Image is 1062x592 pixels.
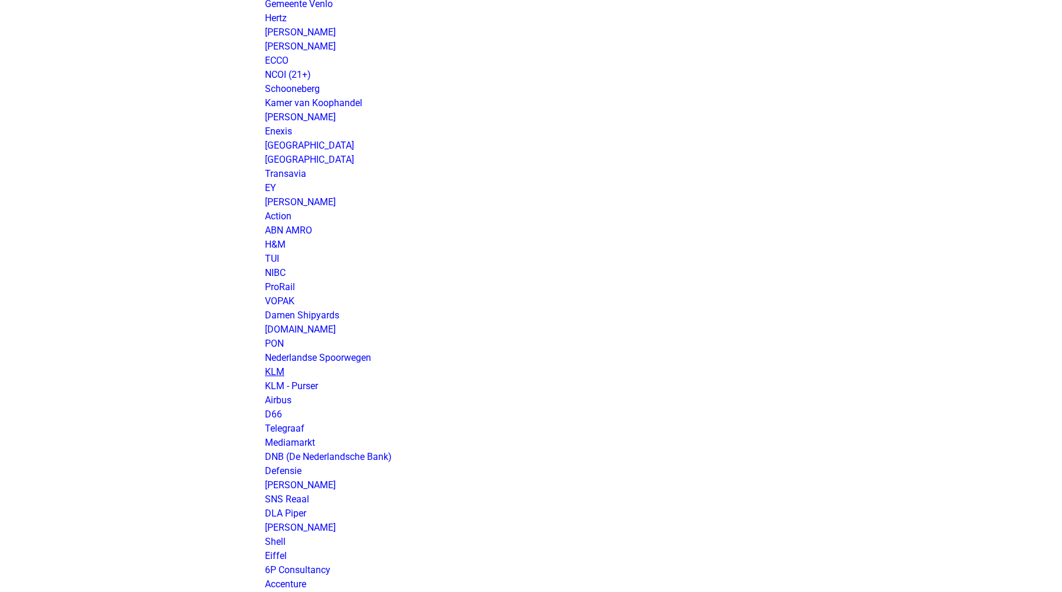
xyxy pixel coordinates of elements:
[265,352,371,363] a: Nederlandse Spoorwegen
[265,324,336,335] a: [DOMAIN_NAME]
[265,310,339,321] a: Damen Shipyards
[265,437,315,448] a: Mediamarkt
[265,564,330,575] a: 6P Consultancy
[265,41,336,52] a: [PERSON_NAME]
[265,366,284,377] a: KLM
[265,225,312,236] a: ABN AMRO
[265,578,306,590] a: Accenture
[265,281,295,292] a: ProRail
[265,479,336,491] a: [PERSON_NAME]
[265,69,311,80] a: NCOI (21+)
[265,465,301,476] a: Defensie
[265,380,318,392] a: KLM - Purser
[265,55,289,66] a: ECCO
[265,508,306,519] a: DLA Piper
[265,295,294,307] a: VOPAK
[265,97,362,108] a: Kamer van Koophandel
[265,27,336,38] a: [PERSON_NAME]
[265,111,336,123] a: [PERSON_NAME]
[265,338,284,349] a: PON
[265,522,336,533] a: [PERSON_NAME]
[265,140,354,151] a: [GEOGRAPHIC_DATA]
[265,267,286,278] a: NIBC
[265,211,291,222] a: Action
[265,451,392,462] a: DNB (De Nederlandsche Bank)
[265,536,286,547] a: Shell
[265,126,292,137] a: Enexis
[265,494,309,505] a: SNS Reaal
[265,253,279,264] a: TUI
[265,196,336,208] a: [PERSON_NAME]
[265,239,286,250] a: H&M
[265,550,287,561] a: Eiffel
[265,409,282,420] a: D66
[265,182,276,193] a: EY
[265,83,320,94] a: Schooneberg
[265,154,354,165] a: [GEOGRAPHIC_DATA]
[265,394,291,406] a: Airbus
[265,423,304,434] a: Telegraaf
[265,168,306,179] a: Transavia
[265,12,287,24] a: Hertz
